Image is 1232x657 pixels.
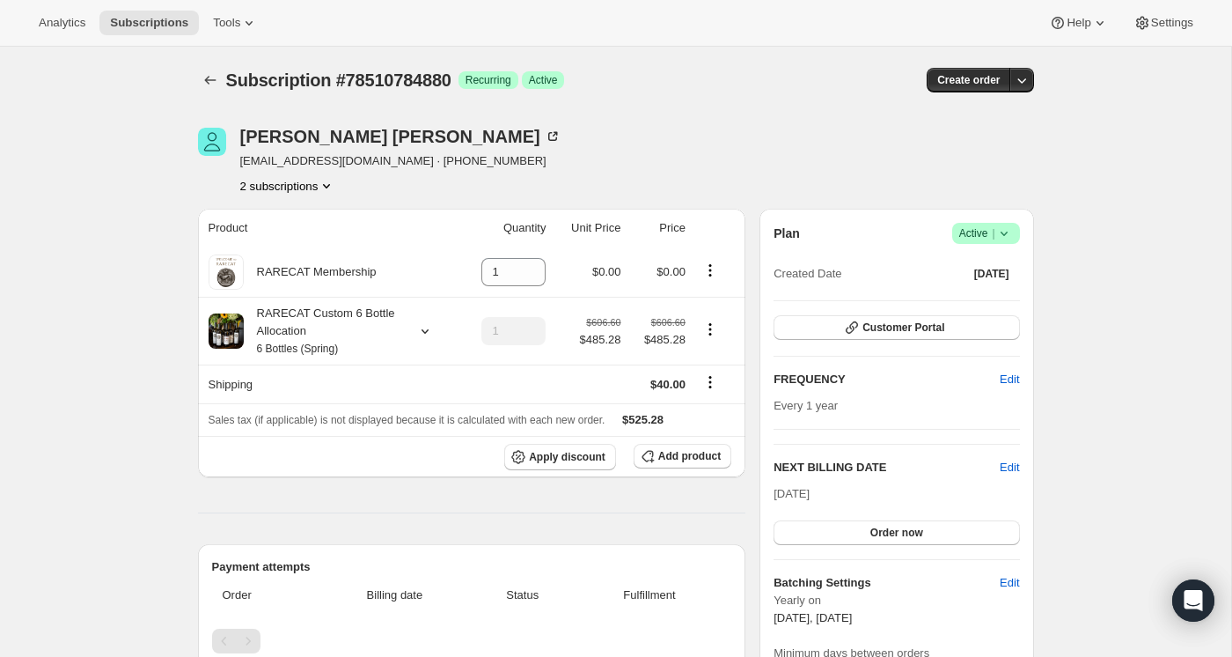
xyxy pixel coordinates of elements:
[774,225,800,242] h2: Plan
[240,152,561,170] span: [EMAIL_ADDRESS][DOMAIN_NAME] · [PHONE_NUMBER]
[226,70,451,90] span: Subscription #78510784880
[529,73,558,87] span: Active
[937,73,1000,87] span: Create order
[209,255,244,290] img: product img
[870,526,923,540] span: Order now
[974,267,1009,281] span: [DATE]
[862,321,944,335] span: Customer Portal
[458,209,552,247] th: Quantity
[198,209,458,247] th: Product
[650,378,686,391] span: $40.00
[1000,459,1019,476] button: Edit
[964,262,1020,286] button: [DATE]
[198,365,458,403] th: Shipping
[774,265,841,283] span: Created Date
[212,558,732,576] h2: Payment attempts
[110,16,188,30] span: Subscriptions
[774,459,1000,476] h2: NEXT BILLING DATE
[529,450,605,464] span: Apply discount
[212,629,732,653] nav: Pagination
[959,225,1013,242] span: Active
[322,587,467,604] span: Billing date
[774,371,1000,388] h2: FREQUENCY
[198,128,226,156] span: Michael Myers
[198,68,223,92] button: Subscriptions
[1151,16,1193,30] span: Settings
[989,569,1030,597] button: Edit
[774,592,1019,609] span: Yearly on
[240,177,336,195] button: Product actions
[244,305,402,358] div: RARECAT Custom 6 Bottle Allocation
[586,317,620,328] small: $606.60
[1000,574,1019,592] span: Edit
[257,343,339,355] small: 6 Bottles (Spring)
[202,11,268,35] button: Tools
[656,265,686,278] span: $0.00
[1038,11,1118,35] button: Help
[578,587,721,604] span: Fulfillment
[774,487,810,500] span: [DATE]
[1000,371,1019,388] span: Edit
[631,331,685,349] span: $485.28
[626,209,690,247] th: Price
[992,226,994,240] span: |
[39,16,85,30] span: Analytics
[696,373,724,392] button: Shipping actions
[658,449,721,463] span: Add product
[213,16,240,30] span: Tools
[774,520,1019,545] button: Order now
[774,399,838,412] span: Every 1 year
[696,261,724,280] button: Product actions
[592,265,621,278] span: $0.00
[774,611,852,624] span: [DATE], [DATE]
[1067,16,1090,30] span: Help
[774,315,1019,340] button: Customer Portal
[551,209,626,247] th: Unit Price
[28,11,96,35] button: Analytics
[244,263,377,281] div: RARECAT Membership
[774,574,1000,592] h6: Batching Settings
[209,314,244,349] img: product img
[622,413,664,426] span: $525.28
[466,73,511,87] span: Recurring
[212,576,318,615] th: Order
[927,68,1010,92] button: Create order
[1172,579,1214,622] div: Open Intercom Messenger
[240,128,561,145] div: [PERSON_NAME] [PERSON_NAME]
[504,444,616,470] button: Apply discount
[579,331,620,349] span: $485.28
[989,365,1030,394] button: Edit
[696,320,724,339] button: Product actions
[1123,11,1204,35] button: Settings
[99,11,199,35] button: Subscriptions
[209,414,605,426] span: Sales tax (if applicable) is not displayed because it is calculated with each new order.
[478,587,568,604] span: Status
[651,317,686,328] small: $606.60
[634,444,731,469] button: Add product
